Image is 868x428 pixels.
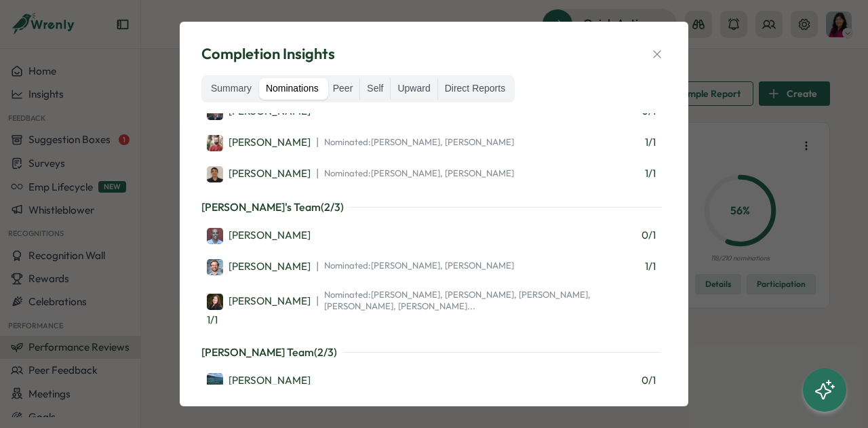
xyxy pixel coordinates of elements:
span: Nominated: [PERSON_NAME], [PERSON_NAME] [324,168,514,180]
img: Conrad Brandt [207,228,223,244]
span: 1 / 1 [645,166,656,181]
p: [PERSON_NAME]'s Team ( 2 / 3 ) [201,199,344,216]
span: | [316,292,319,309]
span: Nominated: [PERSON_NAME], [PERSON_NAME] [324,136,514,149]
span: | [316,258,319,275]
span: | [316,165,319,182]
div: [PERSON_NAME] [207,228,311,244]
label: Direct Reports [438,78,512,100]
img: Victoria Mapar [207,294,223,310]
a: Rodrigo Cardenas[PERSON_NAME] [207,372,311,389]
label: Nominations [259,78,325,100]
span: Completion Insights [201,43,335,64]
img: Moritz Limpinsel [207,135,223,151]
img: Mathew O'Sullivan [207,259,223,275]
a: Emmett[PERSON_NAME] [207,165,311,182]
p: [PERSON_NAME] Team ( 2 / 3 ) [201,344,337,361]
label: Self [360,78,390,100]
span: 1 / 1 [645,135,656,150]
a: Moritz Limpinsel[PERSON_NAME] [207,134,311,151]
span: Nominated: [PERSON_NAME], [PERSON_NAME] [324,260,514,272]
span: 1 / 1 [207,313,218,328]
div: [PERSON_NAME] [207,135,311,151]
label: Peer [326,78,360,100]
label: Summary [204,78,258,100]
div: [PERSON_NAME] [207,166,311,182]
span: 1 / 1 [645,259,656,274]
img: Rodrigo Cardenas [207,373,223,389]
span: 0 / 1 [642,373,656,388]
div: [PERSON_NAME] [207,259,311,275]
a: Victoria Mapar[PERSON_NAME] [207,292,311,310]
a: Conrad Brandt[PERSON_NAME] [207,227,311,244]
label: Upward [391,78,437,100]
span: | [316,134,319,151]
a: Mathew O'Sullivan[PERSON_NAME] [207,258,311,275]
span: Nominated: [PERSON_NAME], [PERSON_NAME], [PERSON_NAME], [PERSON_NAME], [PERSON_NAME]... [324,289,656,313]
div: [PERSON_NAME] [207,373,311,389]
img: Emmett [207,166,223,182]
div: [PERSON_NAME] [207,294,311,310]
span: 0 / 1 [642,228,656,243]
